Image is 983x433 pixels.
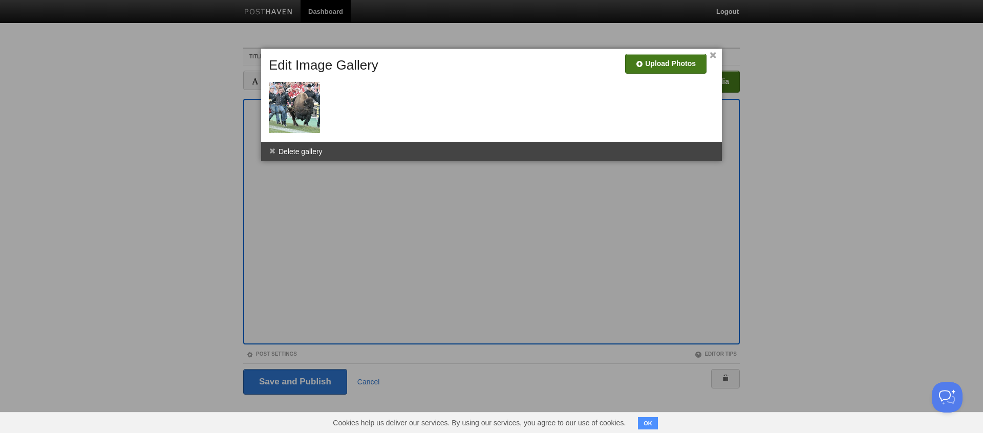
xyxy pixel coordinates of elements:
a: × [710,53,716,58]
h5: Edit Image Gallery [269,58,378,73]
span: Cookies help us deliver our services. By using our services, you agree to our use of cookies. [323,413,636,433]
li: Delete gallery [261,142,330,161]
button: OK [638,417,658,429]
img: WJesSQAAAAZJREFUAwBVDxiYPSJQ7AAAAABJRU5ErkJggg== [269,82,320,133]
iframe: Help Scout Beacon - Open [932,382,963,413]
